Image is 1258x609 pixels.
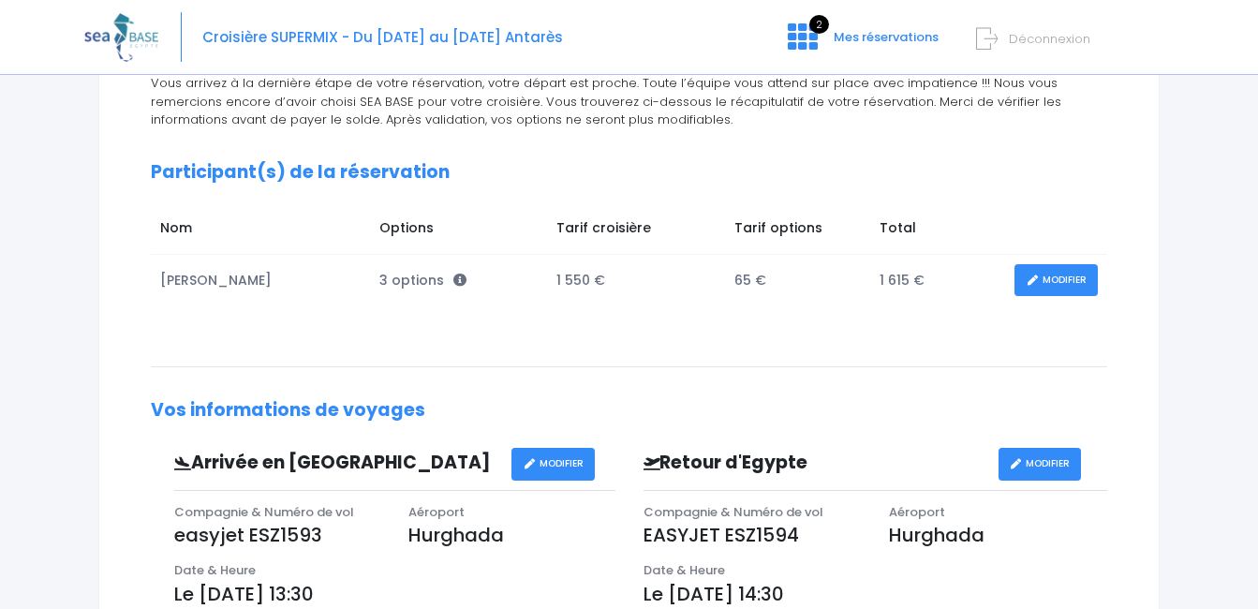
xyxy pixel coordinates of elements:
span: Compagnie & Numéro de vol [644,503,823,521]
span: Date & Heure [174,561,256,579]
h2: Vos informations de voyages [151,400,1107,422]
p: Le [DATE] 14:30 [644,580,1108,608]
td: Total [871,209,1006,254]
p: easyjet ESZ1593 [174,521,380,549]
td: Options [370,209,547,254]
h2: Participant(s) de la réservation [151,162,1107,184]
span: Déconnexion [1009,30,1090,48]
a: MODIFIER [999,448,1082,481]
td: Tarif croisière [547,209,725,254]
p: EASYJET ESZ1594 [644,521,862,549]
span: Aéroport [889,503,945,521]
span: Vous arrivez à la dernière étape de votre réservation, votre départ est proche. Toute l’équipe vo... [151,74,1061,128]
span: Croisière SUPERMIX - Du [DATE] au [DATE] Antarès [202,27,563,47]
a: MODIFIER [511,448,595,481]
a: MODIFIER [1014,264,1098,297]
h3: Arrivée en [GEOGRAPHIC_DATA] [160,453,511,474]
p: Hurghada [889,521,1107,549]
a: 2 Mes réservations [773,35,950,52]
p: Le [DATE] 13:30 [174,580,615,608]
td: 1 550 € [547,255,725,306]
td: 65 € [725,255,871,306]
td: [PERSON_NAME] [151,255,370,306]
td: Nom [151,209,370,254]
span: 2 [809,15,829,34]
span: 3 options [379,271,466,290]
p: Hurghada [408,521,614,549]
span: Date & Heure [644,561,725,579]
td: Tarif options [725,209,871,254]
span: Compagnie & Numéro de vol [174,503,354,521]
span: Aéroport [408,503,465,521]
h3: Retour d'Egypte [629,453,999,474]
span: Mes réservations [834,28,939,46]
td: 1 615 € [871,255,1006,306]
